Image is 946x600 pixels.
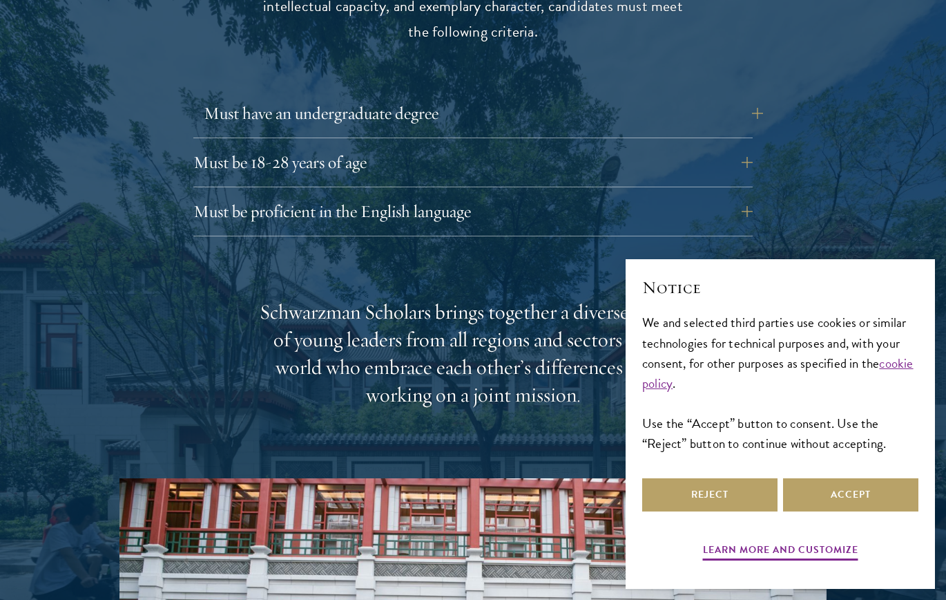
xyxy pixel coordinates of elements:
[642,312,918,453] div: We and selected third parties use cookies or similar technologies for technical purposes and, wit...
[259,299,687,409] div: Schwarzman Scholars brings together a diverse cohort of young leaders from all regions and sector...
[204,97,763,130] button: Must have an undergraduate degree
[703,541,858,563] button: Learn more and customize
[193,195,753,228] button: Must be proficient in the English language
[642,353,914,393] a: cookie policy
[642,478,778,512] button: Reject
[193,146,753,179] button: Must be 18-28 years of age
[642,276,918,299] h2: Notice
[783,478,918,512] button: Accept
